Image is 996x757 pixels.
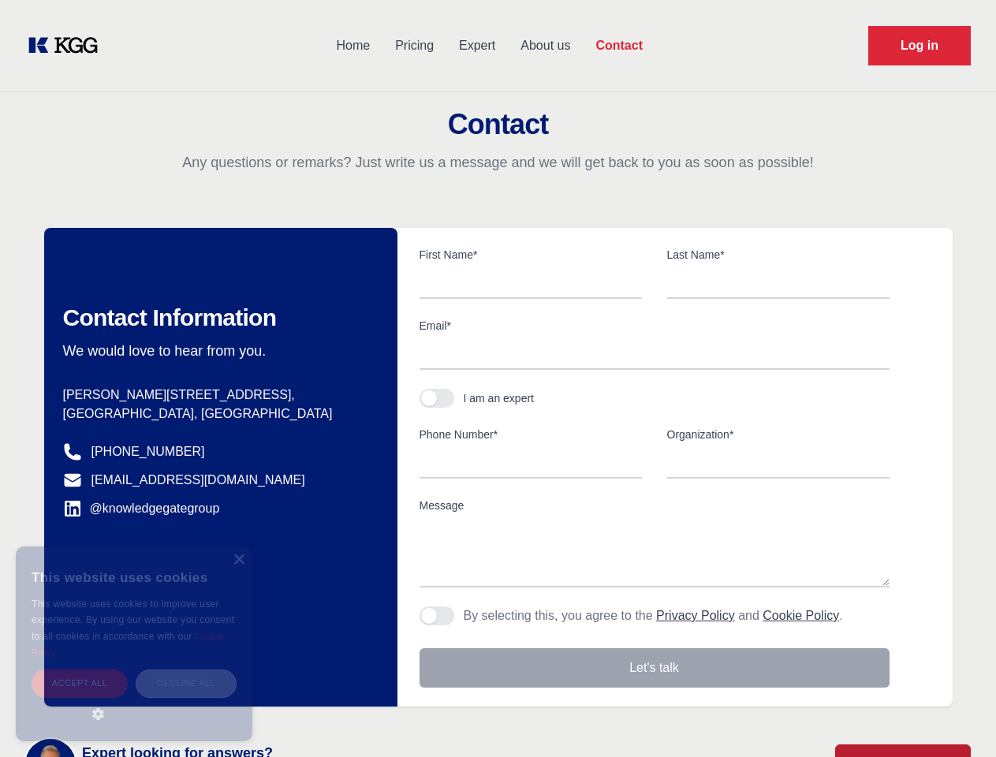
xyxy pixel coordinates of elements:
[32,558,237,596] div: This website uses cookies
[323,25,382,66] a: Home
[63,341,372,360] p: We would love to hear from you.
[63,499,220,518] a: @knowledgegategroup
[19,109,977,140] h2: Contact
[464,606,843,625] p: By selecting this, you agree to the and .
[63,304,372,332] h2: Contact Information
[63,405,372,423] p: [GEOGRAPHIC_DATA], [GEOGRAPHIC_DATA]
[763,609,839,622] a: Cookie Policy
[868,26,971,65] a: Request Demo
[32,599,234,642] span: This website uses cookies to improve user experience. By using our website you consent to all coo...
[382,25,446,66] a: Pricing
[420,427,642,442] label: Phone Number*
[420,648,890,688] button: Let's talk
[63,386,372,405] p: [PERSON_NAME][STREET_ADDRESS],
[32,632,224,657] a: Cookie Policy
[25,33,110,58] a: KOL Knowledge Platform: Talk to Key External Experts (KEE)
[420,247,642,263] label: First Name*
[667,427,890,442] label: Organization*
[420,498,890,513] label: Message
[91,442,205,461] a: [PHONE_NUMBER]
[508,25,583,66] a: About us
[19,153,977,172] p: Any questions or remarks? Just write us a message and we will get back to you as soon as possible!
[667,247,890,263] label: Last Name*
[446,25,508,66] a: Expert
[32,669,128,697] div: Accept all
[136,669,237,697] div: Decline all
[464,390,535,406] div: I am an expert
[656,609,735,622] a: Privacy Policy
[91,471,305,490] a: [EMAIL_ADDRESS][DOMAIN_NAME]
[233,554,244,566] div: Close
[420,318,890,334] label: Email*
[583,25,655,66] a: Contact
[917,681,996,757] iframe: Chat Widget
